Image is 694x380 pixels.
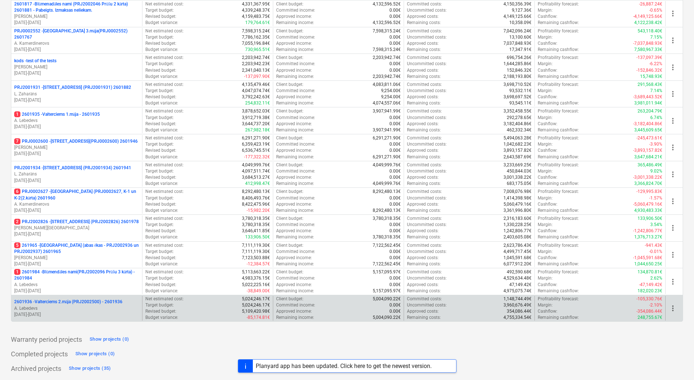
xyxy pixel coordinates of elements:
[245,181,270,187] p: 412,998.47€
[373,135,401,141] p: 6,291,271.90€
[242,7,270,13] p: 4,339,248.37€
[389,67,401,74] p: 0.00€
[14,242,139,268] div: 5261965 -[GEOGRAPHIC_DATA] (abas ēkas - PRJ2002936 un PRJ2002937) 2601965[PERSON_NAME][DATE]-[DATE]
[242,94,270,100] p: 3,792,242.63€
[145,141,174,147] p: Target budget :
[145,20,178,26] p: Budget variance :
[503,82,532,88] p: 3,698,710.52€
[245,47,270,53] p: 730,965.51€
[14,13,139,20] p: [PERSON_NAME]
[538,94,557,100] p: Cashflow :
[373,82,401,88] p: 4,083,811.06€
[407,74,441,80] p: Remaining costs :
[14,231,139,237] p: [DATE] - [DATE]
[145,147,176,154] p: Revised budget :
[242,55,270,61] p: 2,203,942.74€
[407,162,442,168] p: Committed costs :
[14,219,139,237] div: 2PRJ2002826 -[STREET_ADDRESS] (PRJ2002826) 2601978[PERSON_NAME][GEOGRAPHIC_DATA][DATE]-[DATE]
[145,1,184,7] p: Net estimated cost :
[276,28,303,34] p: Client budget :
[145,28,184,34] p: Net estimated cost :
[668,143,677,152] span: more_vert
[14,20,139,26] p: [DATE] - [DATE]
[14,138,139,157] div: 7PRJ0002600 -[STREET_ADDRESS](PRJ0002600) 2601946[PERSON_NAME][DATE]-[DATE]
[14,269,139,281] p: 2601984 - Blūmendāles nami(PRJ2002096 Prūšu 3 kārta) - 2601984
[407,115,447,121] p: Uncommitted costs :
[634,181,662,187] p: 3,366,824.70€
[407,154,441,160] p: Remaining costs :
[242,82,270,88] p: 4,135,479.46€
[407,100,441,106] p: Remaining costs :
[14,178,139,184] p: [DATE] - [DATE]
[668,197,677,206] span: more_vert
[276,174,312,181] p: Approved income :
[145,74,178,80] p: Budget variance :
[14,201,139,207] p: A. Kamerdinerovs
[636,55,662,61] p: -137,097.39€
[145,127,178,133] p: Budget variance :
[14,171,139,177] p: L. Zaharāns
[242,189,270,195] p: 8,292,480.13€
[538,121,557,127] p: Cashflow :
[503,28,532,34] p: 7,042,096.24€
[14,40,139,47] p: A. Kamerdinerovs
[276,154,314,160] p: Remaining income :
[276,82,303,88] p: Client budget :
[407,141,447,147] p: Uncommitted costs :
[276,61,315,67] p: Committed income :
[276,108,303,114] p: Client budget :
[373,100,401,106] p: 4,074,557.06€
[14,138,20,144] span: 7
[245,127,270,133] p: 267,982.18€
[242,108,270,114] p: 3,878,652.03€
[538,47,579,53] p: Remaining cashflow :
[14,219,139,225] p: PRJ2002826 - [STREET_ADDRESS] (PRJ2002826) 2601978
[389,141,401,147] p: 0.00€
[512,7,532,13] p: 9,127.36€
[14,118,139,124] p: A. Lebedevs
[14,288,139,294] p: [DATE] - [DATE]
[242,67,270,74] p: 2,341,040.13€
[276,121,312,127] p: Approved income :
[145,181,178,187] p: Budget variance :
[373,181,401,187] p: 4,049,999.76€
[373,127,401,133] p: 3,907,941.99€
[242,147,270,154] p: 6,536,745.51€
[242,13,270,20] p: 4,159,483.75€
[668,250,677,259] span: more_vert
[407,82,442,88] p: Committed costs :
[389,7,401,13] p: 0.00€
[276,40,312,47] p: Approved income :
[373,162,401,168] p: 4,049,999.76€
[14,84,139,103] div: PRJ2001931 -[STREET_ADDRESS] (PRJ2001931) 2601882L. Zaharāns[DATE]-[DATE]
[14,58,139,76] div: kods -test of the tests[PERSON_NAME][DATE]-[DATE]
[14,47,139,53] p: [DATE] - [DATE]
[538,88,553,94] p: Margin :
[145,34,174,40] p: Target budget :
[503,162,532,168] p: 3,233,669.25€
[14,189,139,214] div: 6PRJ0002627 -[GEOGRAPHIC_DATA] (PRJ0002627, K-1 un K-2(2.kārta) 2601960A. Kamerdinerovs[DATE]-[DATE]
[509,88,532,94] p: 93,532.11€
[145,189,184,195] p: Net estimated cost :
[503,154,532,160] p: 2,643,587.69€
[507,115,532,121] p: 292,278.65€
[407,174,439,181] p: Approved costs :
[389,61,401,67] p: 0.00€
[373,108,401,114] p: 3,907,941.99€
[389,115,401,121] p: 0.00€
[74,348,117,360] button: Show projects (0)
[276,47,314,53] p: Remaining income :
[407,127,441,133] p: Remaining costs :
[145,88,174,94] p: Target budget :
[14,312,139,318] p: [DATE] - [DATE]
[668,63,677,72] span: more_vert
[509,34,532,40] p: 13,100.60€
[14,97,139,103] p: [DATE] - [DATE]
[242,61,270,67] p: 2,203,942.23€
[638,28,662,34] p: 543,118.40€
[538,127,579,133] p: Remaining cashflow :
[276,67,312,74] p: Approved income :
[88,333,131,345] button: Show projects (0)
[244,74,270,80] p: -137,097.90€
[668,170,677,179] span: more_vert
